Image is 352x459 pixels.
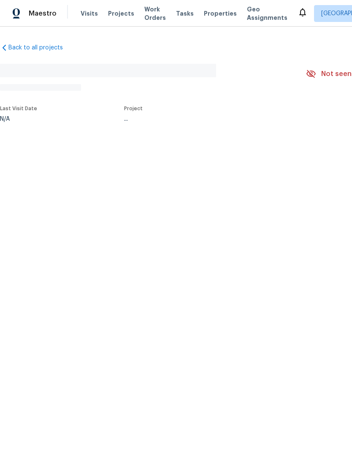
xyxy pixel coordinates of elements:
[176,11,194,16] span: Tasks
[204,9,237,18] span: Properties
[144,5,166,22] span: Work Orders
[29,9,57,18] span: Maestro
[124,116,286,122] div: ...
[124,106,143,111] span: Project
[247,5,287,22] span: Geo Assignments
[81,9,98,18] span: Visits
[108,9,134,18] span: Projects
